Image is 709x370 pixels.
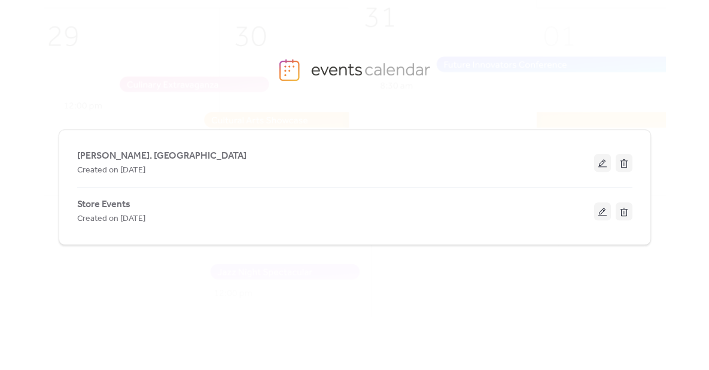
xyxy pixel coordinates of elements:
[77,198,130,212] span: Store Events
[77,212,145,226] span: Created on [DATE]
[77,149,247,163] span: [PERSON_NAME]. [GEOGRAPHIC_DATA]
[77,153,247,159] a: [PERSON_NAME]. [GEOGRAPHIC_DATA]
[77,201,130,208] a: Store Events
[77,163,145,178] span: Created on [DATE]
